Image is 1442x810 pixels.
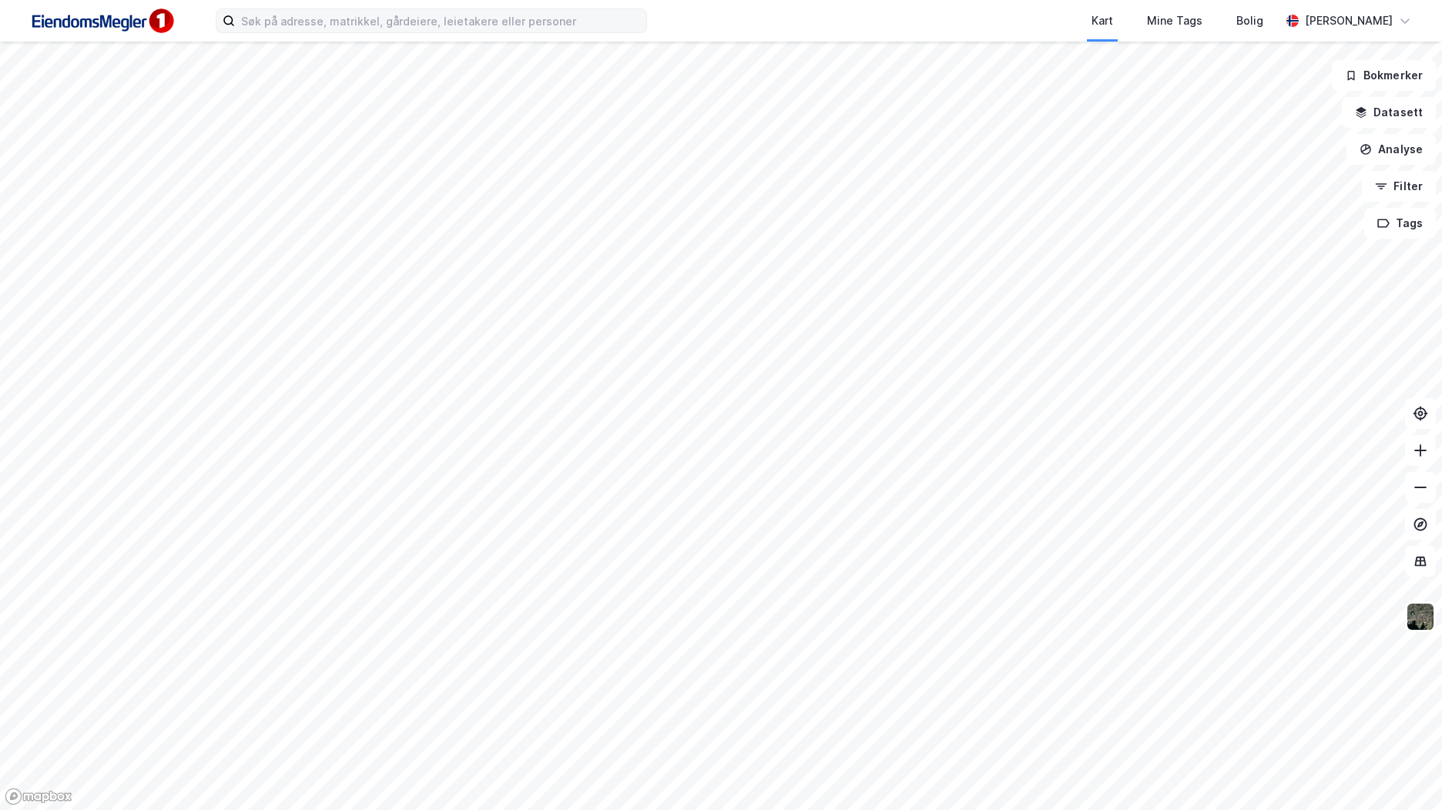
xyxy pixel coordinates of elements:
[1365,736,1442,810] iframe: Chat Widget
[1365,736,1442,810] div: Kontrollprogram for chat
[1305,12,1393,30] div: [PERSON_NAME]
[1236,12,1263,30] div: Bolig
[25,4,179,38] img: F4PB6Px+NJ5v8B7XTbfpPpyloAAAAASUVORK5CYII=
[1092,12,1113,30] div: Kart
[1147,12,1202,30] div: Mine Tags
[235,9,646,32] input: Søk på adresse, matrikkel, gårdeiere, leietakere eller personer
